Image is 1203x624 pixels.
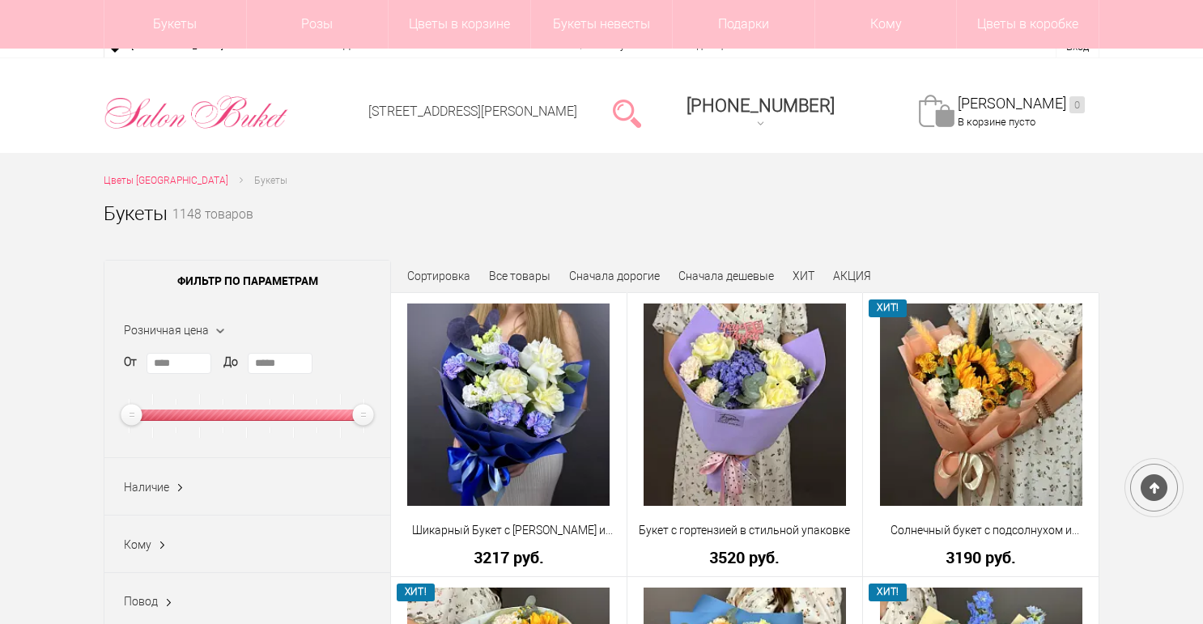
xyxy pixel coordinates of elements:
[397,584,435,601] span: ХИТ!
[869,584,907,601] span: ХИТ!
[638,549,852,566] a: 3520 руб.
[793,270,814,282] a: ХИТ
[172,209,253,248] small: 1148 товаров
[677,90,844,136] a: [PHONE_NUMBER]
[407,304,610,506] img: Шикарный Букет с Розами и Синими Диантусами
[124,354,137,371] label: От
[638,522,852,539] a: Букет с гортензией в стильной упаковке
[124,324,209,337] span: Розничная цена
[368,104,577,119] a: [STREET_ADDRESS][PERSON_NAME]
[407,270,470,282] span: Сортировка
[124,481,169,494] span: Наличие
[874,522,1088,539] a: Солнечный букет с подсолнухом и диантусами
[223,354,238,371] label: До
[644,304,846,506] img: Букет с гортензией в стильной упаковке
[402,549,616,566] a: 3217 руб.
[489,270,550,282] a: Все товары
[569,270,660,282] a: Сначала дорогие
[124,538,151,551] span: Кому
[124,595,158,608] span: Повод
[402,522,616,539] a: Шикарный Букет с [PERSON_NAME] и [PERSON_NAME]
[958,116,1035,128] span: В корзине пусто
[254,175,287,186] span: Букеты
[104,199,168,228] h1: Букеты
[958,95,1085,113] a: [PERSON_NAME]
[1069,96,1085,113] ins: 0
[880,304,1082,506] img: Солнечный букет с подсолнухом и диантусами
[687,96,835,116] span: [PHONE_NUMBER]
[104,175,228,186] span: Цветы [GEOGRAPHIC_DATA]
[833,270,871,282] a: АКЦИЯ
[678,270,774,282] a: Сначала дешевые
[874,549,1088,566] a: 3190 руб.
[104,172,228,189] a: Цветы [GEOGRAPHIC_DATA]
[869,299,907,316] span: ХИТ!
[104,261,390,301] span: Фильтр по параметрам
[104,91,289,134] img: Цветы Нижний Новгород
